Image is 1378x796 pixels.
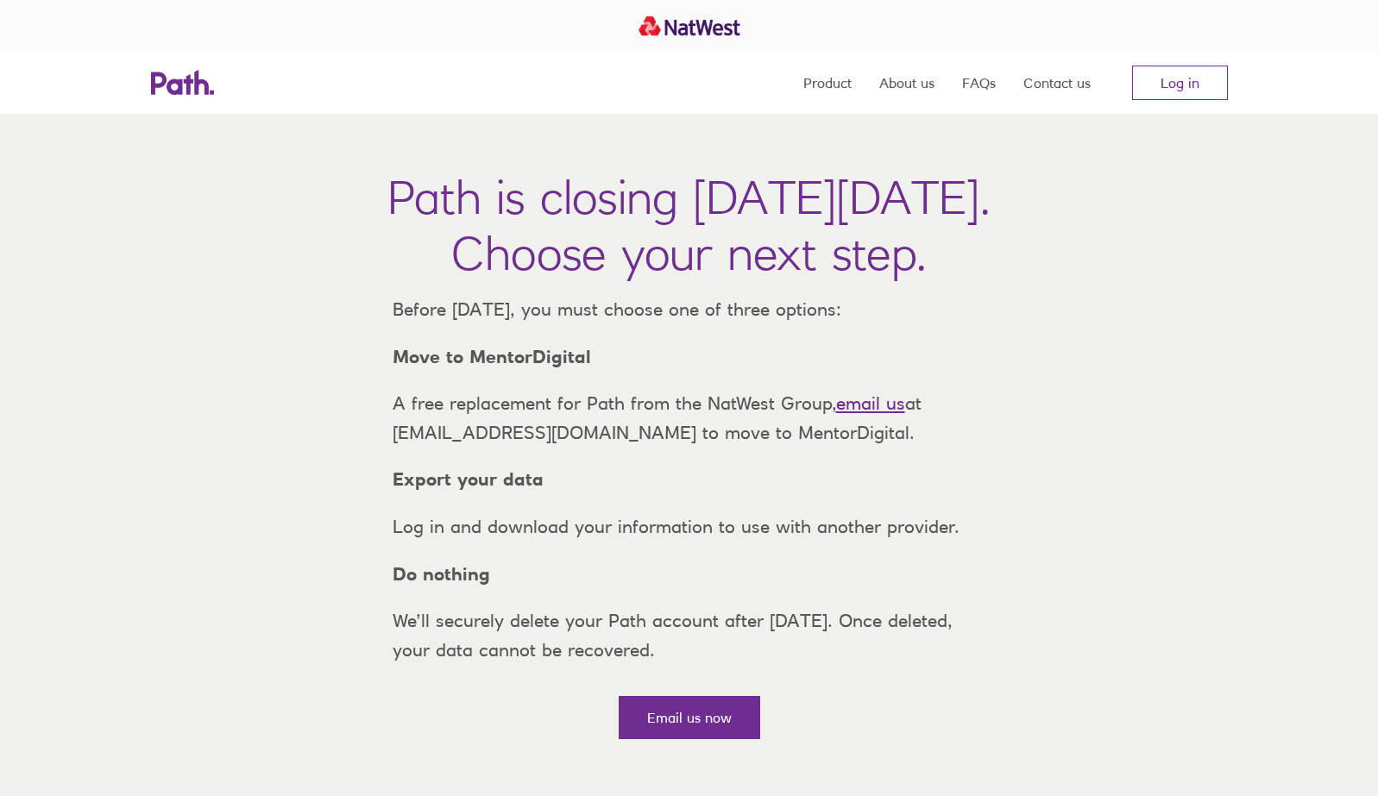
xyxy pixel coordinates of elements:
p: A free replacement for Path from the NatWest Group, at [EMAIL_ADDRESS][DOMAIN_NAME] to move to Me... [379,389,1000,447]
a: About us [879,52,934,114]
a: Log in [1132,66,1228,100]
a: email us [836,392,905,414]
strong: Move to MentorDigital [393,346,591,367]
a: Email us now [619,696,760,739]
p: We’ll securely delete your Path account after [DATE]. Once deleted, your data cannot be recovered. [379,606,1000,664]
strong: Do nothing [393,563,490,585]
strong: Export your data [393,468,544,490]
a: FAQs [962,52,996,114]
p: Log in and download your information to use with another provider. [379,512,1000,542]
a: Contact us [1023,52,1091,114]
p: Before [DATE], you must choose one of three options: [379,295,1000,324]
h1: Path is closing [DATE][DATE]. Choose your next step. [387,169,991,281]
a: Product [803,52,852,114]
